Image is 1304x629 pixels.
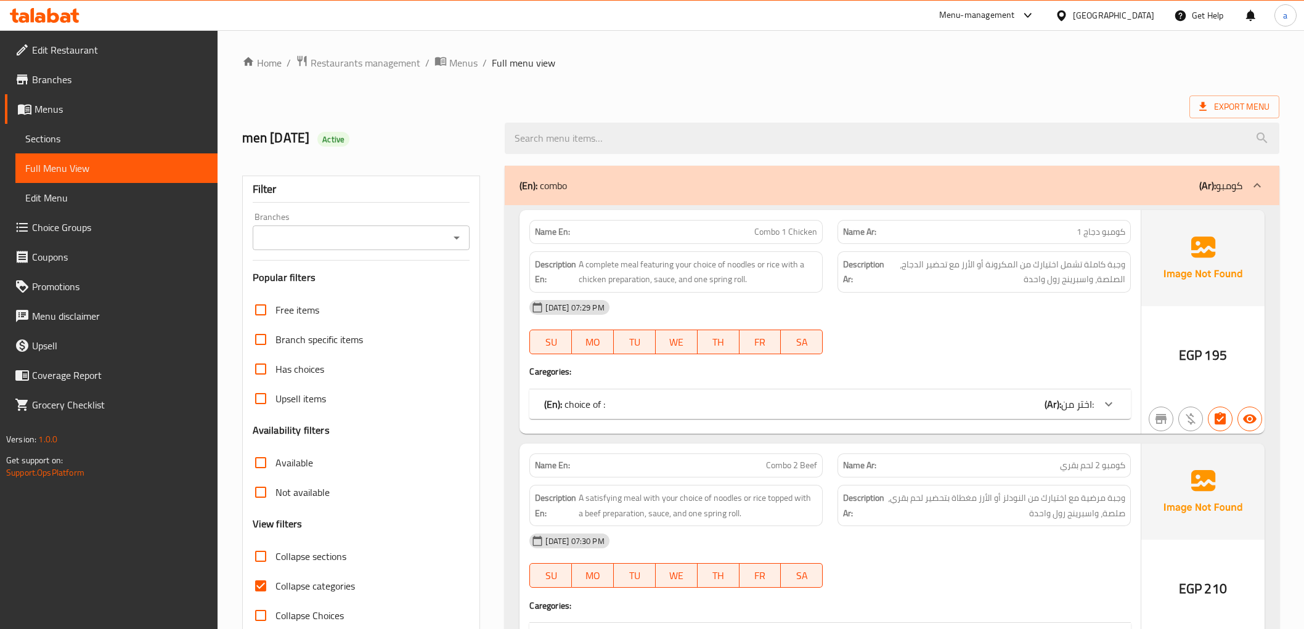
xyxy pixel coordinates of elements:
strong: Description En: [535,257,576,287]
a: Menus [434,55,478,71]
a: Promotions [5,272,218,301]
span: وجبة كاملة تشمل اختيارك من المكرونة أو الأرز مع تحضير الدجاج، الصلصة، واسبرينج رول واحدة [887,257,1125,287]
span: EGP [1179,577,1202,601]
h2: men [DATE] [242,129,491,147]
button: SU [529,563,572,588]
b: (En): [544,395,562,413]
strong: Description En: [535,490,576,521]
span: Restaurants management [311,55,420,70]
h3: View filters [253,517,303,531]
strong: Name Ar: [843,225,876,238]
span: FR [744,333,776,351]
a: Home [242,55,282,70]
a: Coupons [5,242,218,272]
a: Coverage Report [5,360,218,390]
span: TH [703,567,735,585]
span: Has choices [275,362,324,376]
span: وجبة مرضية مع اختيارك من النودلز أو الأرز مغطاة بتحضير لحم بقري، صلصة، واسبرينج رول واحدة [887,490,1125,521]
b: (En): [520,176,537,195]
h4: Caregories: [529,365,1130,378]
img: Ae5nvW7+0k+MAAAAAElFTkSuQmCC [1141,444,1265,540]
span: a [1283,9,1287,22]
span: [DATE] 07:29 PM [540,302,609,314]
div: Filter [253,176,470,203]
a: Menus [5,94,218,124]
span: Collapse categories [275,578,355,593]
span: Collapse Choices [275,608,344,623]
span: Upsell items [275,391,326,406]
span: Grocery Checklist [32,397,208,412]
span: Coupons [32,250,208,264]
span: Version: [6,431,36,447]
div: Menu-management [939,8,1015,23]
p: choice of : [544,397,605,412]
span: Menus [35,102,208,116]
li: / [483,55,487,70]
span: Menus [449,55,478,70]
button: SU [529,330,572,354]
span: Combo 1 Chicken [754,225,817,238]
span: Export Menu [1199,99,1269,115]
span: WE [661,567,693,585]
span: A satisfying meal with your choice of noodles or rice topped with a beef preparation, sauce, and ... [579,490,817,521]
span: 195 [1204,343,1226,367]
span: TH [703,333,735,351]
span: Full menu view [492,55,555,70]
span: Edit Menu [25,190,208,205]
b: (Ar): [1045,395,1061,413]
li: / [287,55,291,70]
strong: Name En: [535,459,570,472]
span: Edit Restaurant [32,43,208,57]
button: Open [448,229,465,246]
strong: Name Ar: [843,459,876,472]
a: Edit Restaurant [5,35,218,65]
div: [GEOGRAPHIC_DATA] [1073,9,1154,22]
span: Choice Groups [32,220,208,235]
p: كومبو [1199,178,1242,193]
span: SU [535,567,567,585]
a: Full Menu View [15,153,218,183]
strong: Description Ar: [843,490,884,521]
span: Branch specific items [275,332,363,347]
span: Combo 2 Beef [766,459,817,472]
span: SU [535,333,567,351]
span: SA [786,333,818,351]
span: Collapse sections [275,549,346,564]
button: TU [614,330,656,354]
strong: Description Ar: [843,257,884,287]
span: A complete meal featuring your choice of noodles or rice with a chicken preparation, sauce, and o... [579,257,817,287]
li: / [425,55,430,70]
a: Restaurants management [296,55,420,71]
button: TU [614,563,656,588]
h4: Caregories: [529,599,1130,612]
span: Active [317,134,349,145]
a: Grocery Checklist [5,390,218,420]
button: MO [572,330,614,354]
button: SA [781,563,823,588]
button: MO [572,563,614,588]
button: Not branch specific item [1149,407,1173,431]
b: (Ar): [1199,176,1216,195]
button: FR [740,563,781,588]
span: اختر من: [1061,395,1094,413]
input: search [505,123,1279,154]
span: WE [661,333,693,351]
img: Ae5nvW7+0k+MAAAAAElFTkSuQmCC [1141,210,1265,306]
a: Upsell [5,331,218,360]
span: كومبو 2 لحم بقري [1060,459,1125,472]
span: MO [577,567,609,585]
span: Upsell [32,338,208,353]
button: FR [740,330,781,354]
a: Menu disclaimer [5,301,218,331]
span: Available [275,455,313,470]
a: Support.OpsPlatform [6,465,84,481]
a: Choice Groups [5,213,218,242]
button: Purchased item [1178,407,1203,431]
span: Coverage Report [32,368,208,383]
span: Sections [25,131,208,146]
button: SA [781,330,823,354]
div: (En): combo(Ar):كومبو [505,166,1279,205]
span: SA [786,567,818,585]
button: TH [698,563,740,588]
button: WE [656,330,698,354]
